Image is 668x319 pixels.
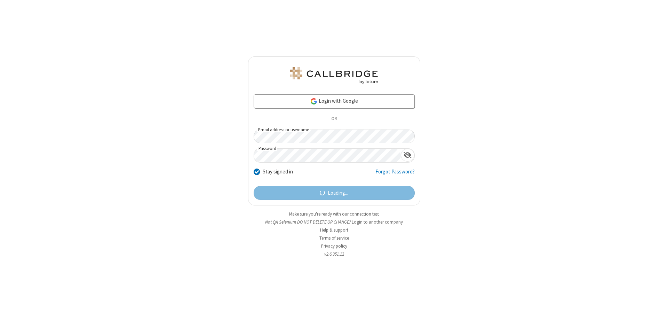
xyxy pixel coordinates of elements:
span: OR [328,114,340,124]
button: Loading... [254,186,415,200]
label: Stay signed in [263,168,293,176]
span: Loading... [328,189,348,197]
input: Password [254,149,401,162]
a: Terms of service [319,235,349,241]
a: Help & support [320,227,348,233]
a: Make sure you're ready with our connection test [289,211,379,217]
img: google-icon.png [310,98,318,105]
a: Privacy policy [321,243,347,249]
li: Not QA Selenium DO NOT DELETE OR CHANGE? [248,219,420,225]
a: Forgot Password? [375,168,415,181]
img: QA Selenium DO NOT DELETE OR CHANGE [289,67,379,84]
input: Email address or username [254,130,415,143]
li: v2.6.351.12 [248,251,420,257]
a: Login with Google [254,94,415,108]
div: Show password [401,149,414,162]
button: Login to another company [352,219,403,225]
